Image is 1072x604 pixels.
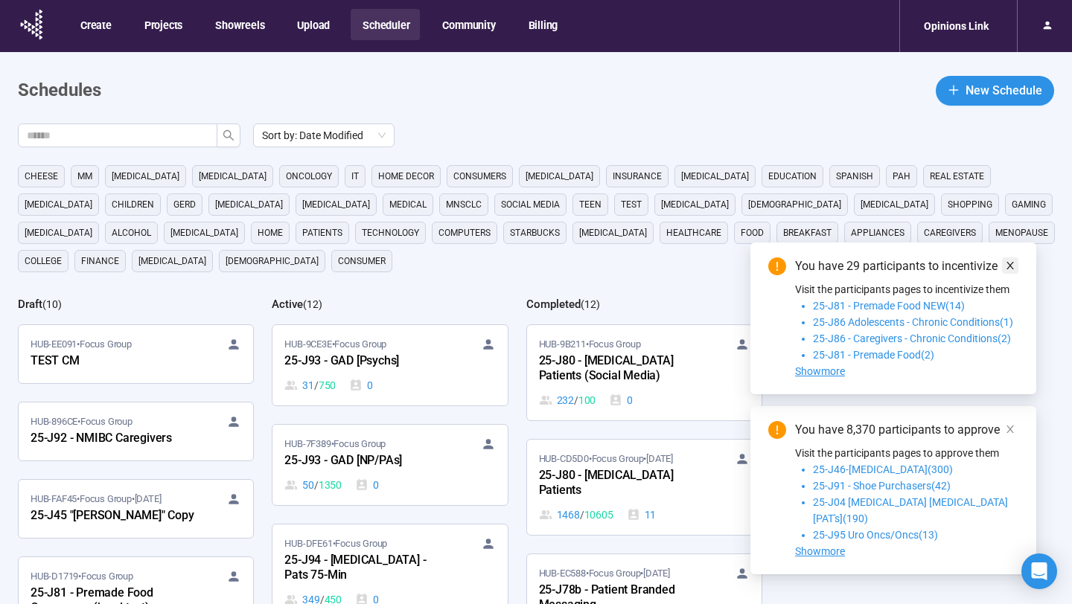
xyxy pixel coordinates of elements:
[284,377,336,393] div: 31
[627,507,657,523] div: 11
[203,9,275,40] button: Showreels
[319,377,336,393] span: 750
[18,298,42,311] h2: Draft
[539,566,670,581] span: HUB-EC588 • Focus Group •
[170,225,238,240] span: [MEDICAL_DATA]
[580,507,584,523] span: /
[286,169,332,184] span: oncology
[285,9,340,40] button: Upload
[389,197,427,212] span: medical
[795,421,1018,439] div: You have 8,370 participants to approve
[661,197,729,212] span: [MEDICAL_DATA]
[578,392,596,408] span: 100
[438,225,491,240] span: computers
[284,536,387,551] span: HUB-DFE61 • Focus Group
[18,77,101,105] h1: Schedules
[666,225,721,240] span: healthcare
[42,298,62,310] span: ( 10 )
[1021,553,1057,589] div: Open Intercom Messenger
[948,197,992,212] span: shopping
[284,337,386,352] span: HUB-9CE3E • Focus Group
[284,477,342,493] div: 50
[217,123,240,147] button: search
[262,124,386,147] span: Sort by: Date Modified
[199,169,267,184] span: [MEDICAL_DATA]
[68,9,122,40] button: Create
[539,452,673,466] span: HUB-CD5D0 • Focus Group •
[795,281,1018,298] p: Visit the participants pages to incentivize them
[527,440,762,535] a: HUB-CD5D0•Focus Group•[DATE]25-J80 - [MEDICAL_DATA] Patients1468 / 1060511
[741,225,764,240] span: Food
[284,437,386,452] span: HUB-7F389 • Focus Group
[836,169,873,184] span: Spanish
[349,377,373,393] div: 0
[995,225,1048,240] span: menopause
[314,477,319,493] span: /
[813,316,1013,328] span: 25-J86 Adolescents - Chronic Conditions(1)
[272,425,507,505] a: HUB-7F389•Focus Group25-J93 - GAD [NP/PAs]50 / 13500
[215,197,283,212] span: [MEDICAL_DATA]
[351,169,359,184] span: it
[138,254,206,269] span: [MEDICAL_DATA]
[510,225,560,240] span: starbucks
[25,169,58,184] span: cheese
[302,197,370,212] span: [MEDICAL_DATA]
[643,568,670,579] time: [DATE]
[795,257,1018,275] div: You have 29 participants to incentivize
[930,169,984,184] span: real estate
[284,352,448,371] div: 25-J93 - GAD [Psychs]
[861,197,928,212] span: [MEDICAL_DATA]
[303,298,322,310] span: ( 12 )
[1012,197,1046,212] span: gaming
[1005,424,1015,434] span: close
[112,169,179,184] span: [MEDICAL_DATA]
[31,429,194,449] div: 25-J92 - NMIBC Caregivers
[539,352,703,386] div: 25-J80 - [MEDICAL_DATA] Patients (Social Media)
[813,529,938,541] span: 25-J95 Uro Oncs/Oncs(13)
[355,477,379,493] div: 0
[446,197,482,212] span: mnsclc
[768,421,786,439] span: exclamation-circle
[19,402,253,460] a: HUB-896CE•Focus Group25-J92 - NMIBC Caregivers
[893,169,910,184] span: PAH
[581,298,600,310] span: ( 12 )
[539,337,641,352] span: HUB-9B211 • Focus Group
[453,169,506,184] span: consumers
[526,298,581,311] h2: Completed
[314,377,319,393] span: /
[430,9,505,40] button: Community
[813,332,1011,344] span: 25-J86 - Caregivers - Chronic Conditions(2)
[579,225,647,240] span: [MEDICAL_DATA]
[527,325,762,420] a: HUB-9B211•Focus Group25-J80 - [MEDICAL_DATA] Patients (Social Media)232 / 1000
[226,254,319,269] span: [DEMOGRAPHIC_DATA]
[112,197,154,212] span: children
[584,507,613,523] span: 10605
[813,349,934,361] span: 25-J81 - Premade Food(2)
[783,225,832,240] span: breakfast
[539,466,703,501] div: 25-J80 - [MEDICAL_DATA] Patients
[748,197,841,212] span: [DEMOGRAPHIC_DATA]
[19,480,253,538] a: HUB-FAF45•Focus Group•[DATE]25-J45 "[PERSON_NAME]" Copy
[362,225,419,240] span: technology
[272,325,507,405] a: HUB-9CE3E•Focus Group25-J93 - GAD [Psychs]31 / 7500
[25,197,92,212] span: [MEDICAL_DATA]
[173,197,196,212] span: GERD
[302,225,342,240] span: Patients
[609,392,633,408] div: 0
[25,254,62,269] span: college
[351,9,420,40] button: Scheduler
[613,169,662,184] span: Insurance
[813,496,1008,524] span: 25-J04 [MEDICAL_DATA] [MEDICAL_DATA] [PAT's](190)
[319,477,342,493] span: 1350
[81,254,119,269] span: finance
[768,169,817,184] span: education
[574,392,578,408] span: /
[258,225,283,240] span: home
[539,392,596,408] div: 232
[936,76,1054,106] button: plusNew Schedule
[915,12,998,40] div: Opinions Link
[77,169,92,184] span: MM
[621,197,642,212] span: Test
[112,225,151,240] span: alcohol
[646,453,673,464] time: [DATE]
